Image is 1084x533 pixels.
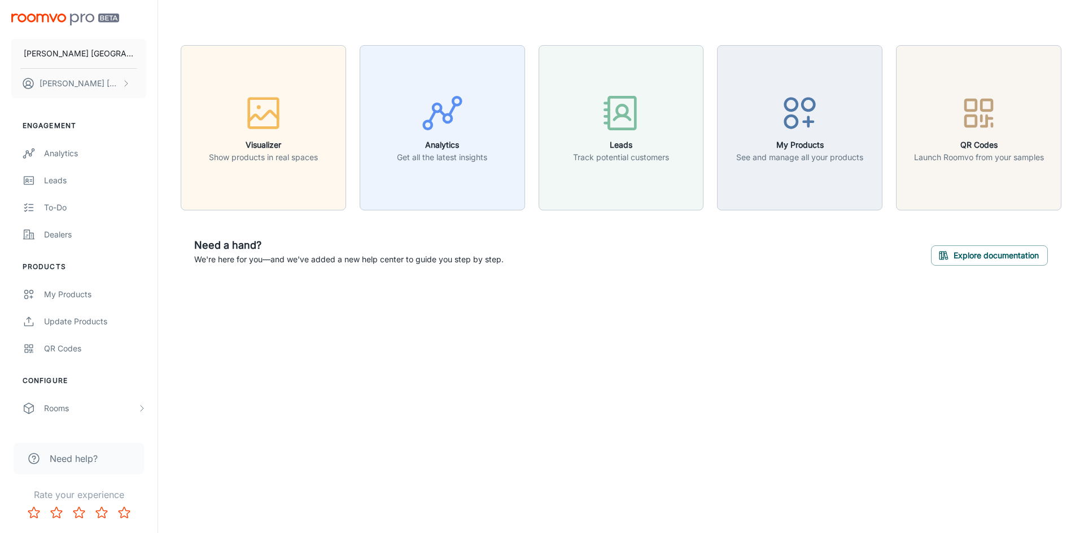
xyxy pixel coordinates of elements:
button: VisualizerShow products in real spaces [181,45,346,210]
a: Explore documentation [931,249,1048,260]
div: Dealers [44,228,146,241]
img: Roomvo PRO Beta [11,14,119,25]
button: [PERSON_NAME] [GEOGRAPHIC_DATA] [11,39,146,68]
button: AnalyticsGet all the latest insights [360,45,525,210]
p: [PERSON_NAME] [PERSON_NAME] [40,77,119,90]
p: Track potential customers [573,151,669,164]
button: My ProductsSee and manage all your products [717,45,882,210]
h6: Leads [573,139,669,151]
button: [PERSON_NAME] [PERSON_NAME] [11,69,146,98]
p: [PERSON_NAME] [GEOGRAPHIC_DATA] [24,47,134,60]
h6: Analytics [397,139,487,151]
a: AnalyticsGet all the latest insights [360,121,525,133]
p: See and manage all your products [736,151,863,164]
div: My Products [44,288,146,301]
button: LeadsTrack potential customers [539,45,704,210]
a: LeadsTrack potential customers [539,121,704,133]
a: QR CodesLaunch Roomvo from your samples [896,121,1061,133]
p: Show products in real spaces [209,151,318,164]
p: Get all the latest insights [397,151,487,164]
div: Update Products [44,315,146,328]
h6: My Products [736,139,863,151]
h6: QR Codes [914,139,1044,151]
h6: Visualizer [209,139,318,151]
p: We're here for you—and we've added a new help center to guide you step by step. [194,253,504,266]
button: QR CodesLaunch Roomvo from your samples [896,45,1061,210]
a: My ProductsSee and manage all your products [717,121,882,133]
p: Launch Roomvo from your samples [914,151,1044,164]
h6: Need a hand? [194,237,504,253]
div: Leads [44,174,146,187]
button: Explore documentation [931,245,1048,266]
div: Analytics [44,147,146,160]
div: To-do [44,201,146,214]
